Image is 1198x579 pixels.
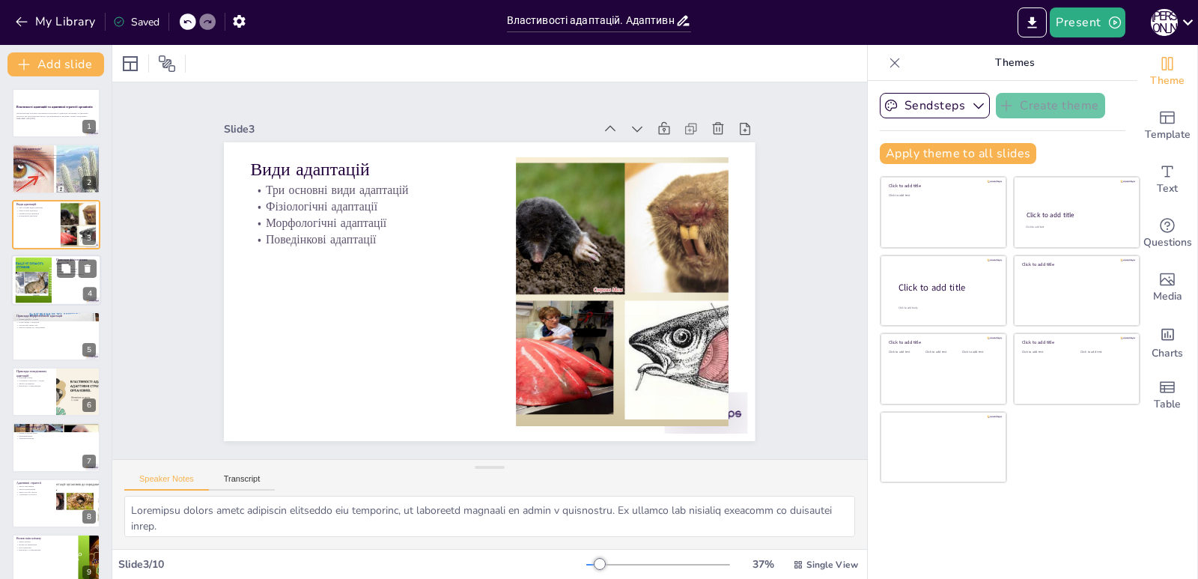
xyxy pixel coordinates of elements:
[1137,153,1197,207] div: Add text boxes
[16,151,96,154] p: Адаптація - ключ до виживання
[16,488,52,491] p: Зміна розмноження
[12,367,100,416] div: 6
[251,198,490,215] p: Фізіологічні адаптації
[82,398,96,412] div: 6
[16,546,74,549] p: Нові адаптації
[251,215,490,231] p: Морфологічні адаптації
[1157,181,1178,197] span: Text
[1018,7,1047,37] button: Export to PowerPoint
[1022,261,1129,267] div: Click to add title
[16,202,56,207] p: Види адаптацій
[56,264,97,267] p: Терморегуляція
[16,118,96,121] p: Generated with [URL]
[82,343,96,357] div: 5
[82,176,96,190] div: 2
[996,93,1105,118] button: Create theme
[16,318,96,321] p: Форма дзьоба у птахів
[82,510,96,524] div: 8
[1026,225,1125,229] div: Click to add text
[82,231,96,245] div: 3
[16,543,74,546] p: Вплив на виживання
[880,143,1036,164] button: Apply theme to all slides
[16,154,96,157] p: Адаптації можуть бути фізичними або поведінковими
[12,200,100,249] div: 3
[898,281,994,294] div: Click to add title
[16,147,96,151] p: Що таке адаптація?
[1137,261,1197,315] div: Add images, graphics, shapes or video
[1150,73,1185,89] span: Theme
[16,156,96,159] p: Короткострокові та довгострокові адаптації
[1080,351,1128,354] div: Click to add text
[16,481,52,485] p: Адаптивні стратегії
[82,566,96,579] div: 9
[209,474,276,491] button: Transcript
[158,55,176,73] span: Position
[251,181,490,198] p: Три основні види адаптацій
[1152,345,1183,362] span: Charts
[1151,9,1178,36] div: П [PERSON_NAME]
[82,120,96,133] div: 1
[16,379,52,382] p: Соціальна структура у стадах
[898,306,993,309] div: Click to add body
[16,429,96,432] p: Виживання видів
[16,314,96,318] p: Приклади морфологічних адаптацій
[16,485,52,488] p: Зміна харчування
[1027,210,1126,219] div: Click to add title
[1137,99,1197,153] div: Add ready made slides
[83,288,97,301] div: 4
[1050,7,1125,37] button: Present
[1143,234,1192,251] span: Questions
[16,491,52,494] p: Зміна способу життя
[16,437,96,440] p: Збереження видів
[16,326,96,329] p: Пристосування до середовища
[12,144,100,193] div: 2
[56,267,97,270] p: Вироблення токсинів
[124,496,855,537] textarea: Loremipsu dolors ametc adipiscin elitseddo eiu temporinc, ut laboreetd magnaali en admin v quisno...
[1137,315,1197,369] div: Add charts and graphs
[907,45,1122,81] p: Themes
[251,231,490,248] p: Поведінкові адаптації
[16,112,96,118] p: Ця презентація розгляне різноманітні властивості адаптацій організмів та адаптивні стратегії, які...
[1153,288,1182,305] span: Media
[12,312,100,361] div: 5
[11,10,102,34] button: My Library
[16,434,96,437] p: Біорізноманіття
[56,258,97,266] p: Приклади фізіологічних адаптацій
[16,324,96,327] p: Структурні зміни тіла
[16,536,74,541] p: Вплив змін клімату
[12,88,100,138] div: 1
[889,183,996,189] div: Click to add title
[1151,7,1178,37] button: П [PERSON_NAME]
[12,422,100,472] div: 7
[11,255,101,306] div: 4
[7,52,104,76] button: Add slide
[79,260,97,278] button: Delete Slide
[16,369,52,378] p: Приклади поведінкових адаптацій
[16,385,52,388] p: Взаємодія з середовищем
[507,10,676,31] input: Insert title
[889,339,996,345] div: Click to add title
[16,214,56,217] p: Поведінкові адаптації
[16,549,74,552] p: Взаємодія з середовищем
[224,122,593,136] div: Slide 3
[118,52,142,76] div: Layout
[16,377,52,380] p: Міграція птахів
[806,559,858,571] span: Single View
[1022,351,1069,354] div: Click to add text
[16,105,93,109] strong: Властивості адаптацій та адаптивні стратегії організмів
[16,432,96,435] p: Баланс в екосистемах
[16,382,52,385] p: Зміни в поведінці
[1137,369,1197,422] div: Add a table
[16,209,56,212] p: Фізіологічні адаптації
[57,260,75,278] button: Duplicate Slide
[962,351,996,354] div: Click to add text
[82,455,96,468] div: 7
[880,93,990,118] button: Sendsteps
[251,157,490,182] p: Види адаптацій
[889,194,996,198] div: Click to add text
[16,493,52,496] p: Адаптивна гнучкість
[745,557,781,572] div: 37 %
[56,270,97,273] p: Зміни в метаболізмі
[1137,207,1197,261] div: Get real-time input from your audience
[124,474,209,491] button: Speaker Notes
